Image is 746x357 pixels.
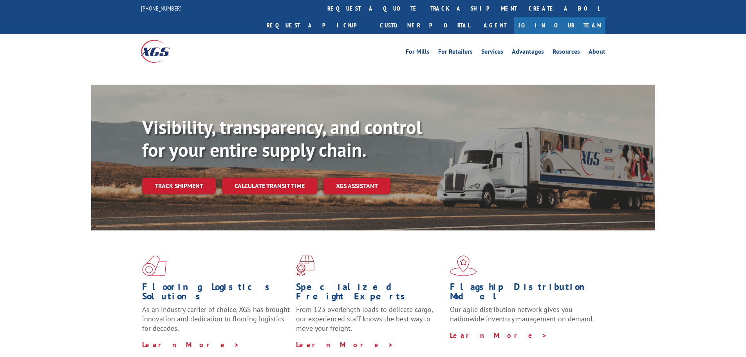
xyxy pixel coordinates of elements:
[296,340,394,349] a: Learn More >
[142,256,166,276] img: xgs-icon-total-supply-chain-intelligence-red
[450,282,598,305] h1: Flagship Distribution Model
[406,49,430,57] a: For Mills
[514,17,605,34] a: Join Our Team
[296,305,444,340] p: From 123 overlength loads to delicate cargo, our experienced staff knows the best way to move you...
[323,178,390,194] a: XGS ASSISTANT
[222,178,317,194] a: Calculate transit time
[296,282,444,305] h1: Specialized Freight Experts
[142,340,240,349] a: Learn More >
[512,49,544,57] a: Advantages
[481,49,503,57] a: Services
[476,17,514,34] a: Agent
[374,17,476,34] a: Customer Portal
[142,282,290,305] h1: Flooring Logistics Solutions
[141,4,182,12] a: [PHONE_NUMBER]
[450,305,594,323] span: Our agile distribution network gives you nationwide inventory management on demand.
[142,305,290,333] span: As an industry carrier of choice, XGS has brought innovation and dedication to flooring logistics...
[142,178,216,194] a: Track shipment
[296,256,314,276] img: xgs-icon-focused-on-flooring-red
[553,49,580,57] a: Resources
[450,331,547,340] a: Learn More >
[589,49,605,57] a: About
[450,256,477,276] img: xgs-icon-flagship-distribution-model-red
[261,17,374,34] a: Request a pickup
[142,115,422,162] b: Visibility, transparency, and control for your entire supply chain.
[438,49,473,57] a: For Retailers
